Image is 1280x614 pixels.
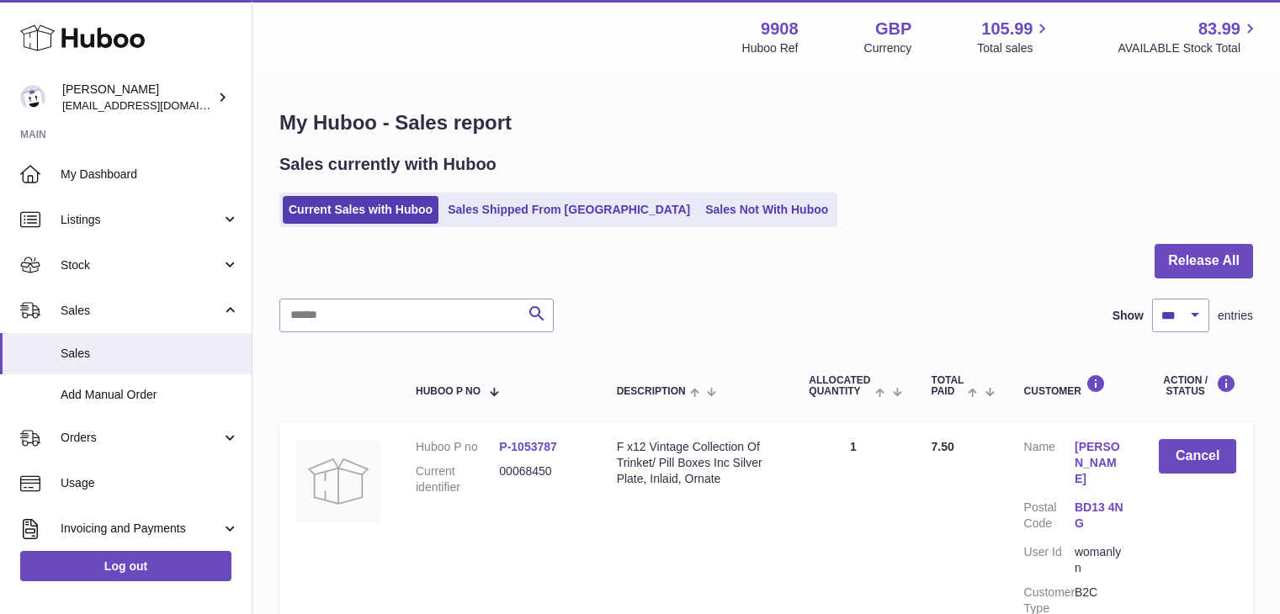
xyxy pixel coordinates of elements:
span: Sales [61,303,221,319]
a: Sales Shipped From [GEOGRAPHIC_DATA] [442,196,696,224]
a: Log out [20,551,231,581]
span: 105.99 [981,18,1033,40]
div: Huboo Ref [742,40,799,56]
span: Description [617,386,686,397]
a: BD13 4NG [1075,500,1125,532]
span: Invoicing and Payments [61,521,221,537]
a: 105.99 Total sales [977,18,1052,56]
dt: Postal Code [1024,500,1075,536]
a: 83.99 AVAILABLE Stock Total [1118,18,1260,56]
span: 7.50 [932,440,954,453]
a: Sales Not With Huboo [699,196,834,224]
span: Add Manual Order [61,387,239,403]
a: Current Sales with Huboo [283,196,438,224]
span: 83.99 [1198,18,1240,40]
a: [PERSON_NAME] [1075,439,1125,487]
dt: Huboo P no [416,439,499,455]
label: Show [1113,308,1144,324]
h1: My Huboo - Sales report [279,109,1253,136]
strong: GBP [875,18,911,40]
span: entries [1218,308,1253,324]
dd: womanlyn [1075,544,1125,576]
button: Release All [1155,244,1253,278]
dd: 00068450 [499,463,582,495]
div: Customer [1024,374,1126,397]
span: Stock [61,257,221,273]
span: AVAILABLE Stock Total [1118,40,1260,56]
div: Currency [864,40,912,56]
button: Cancel [1159,439,1236,474]
span: [EMAIL_ADDRESS][DOMAIN_NAME] [62,98,247,112]
span: Usage [61,475,239,491]
dt: User Id [1024,544,1075,576]
span: Total paid [932,375,964,397]
span: Listings [61,212,221,228]
span: ALLOCATED Quantity [809,375,871,397]
div: Action / Status [1159,374,1236,397]
span: Orders [61,430,221,446]
dt: Current identifier [416,463,499,495]
span: Total sales [977,40,1052,56]
dt: Name [1024,439,1075,491]
h2: Sales currently with Huboo [279,153,497,176]
img: no-photo.jpg [296,439,380,523]
span: My Dashboard [61,167,239,183]
div: F x12 Vintage Collection Of Trinket/ Pill Boxes Inc Silver Plate, Inlaid, Ornate [617,439,776,487]
span: Sales [61,346,239,362]
img: tbcollectables@hotmail.co.uk [20,85,45,110]
div: [PERSON_NAME] [62,82,214,114]
a: P-1053787 [499,440,557,453]
strong: 9908 [761,18,799,40]
span: Huboo P no [416,386,481,397]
